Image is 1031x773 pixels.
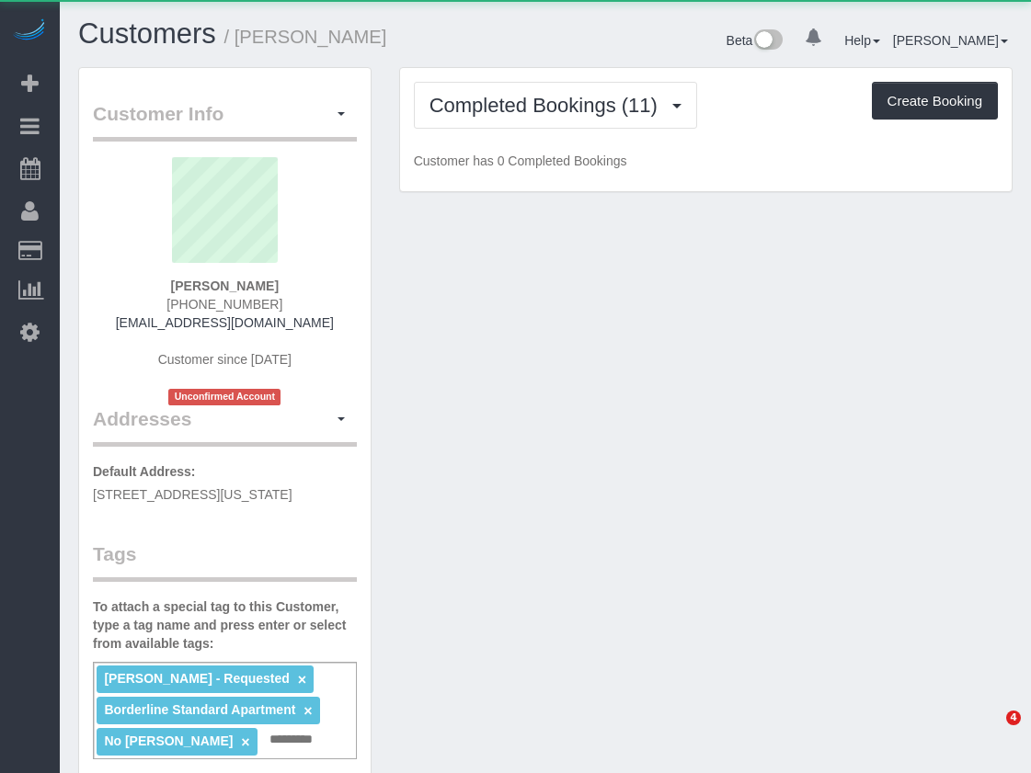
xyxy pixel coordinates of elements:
span: Borderline Standard Apartment [104,702,295,717]
strong: [PERSON_NAME] [171,279,279,293]
span: Completed Bookings (11) [430,94,667,117]
small: / [PERSON_NAME] [224,27,387,47]
a: [EMAIL_ADDRESS][DOMAIN_NAME] [116,315,334,330]
span: [PHONE_NUMBER] [166,297,282,312]
button: Completed Bookings (11) [414,82,697,129]
a: Help [844,33,880,48]
span: 4 [1006,710,1021,725]
span: [PERSON_NAME] - Requested [104,671,289,686]
label: To attach a special tag to this Customer, type a tag name and press enter or select from availabl... [93,597,357,653]
span: No [PERSON_NAME] [104,733,233,748]
a: × [241,734,249,750]
span: [STREET_ADDRESS][US_STATE] [93,487,292,502]
span: Customer since [DATE] [158,352,292,367]
a: [PERSON_NAME] [893,33,1008,48]
iframe: Intercom live chat [968,710,1013,755]
a: × [298,672,306,688]
button: Create Booking [872,82,998,120]
legend: Customer Info [93,100,357,142]
span: Unconfirmed Account [168,389,281,404]
img: Automaid Logo [11,18,48,44]
p: Customer has 0 Completed Bookings [414,152,998,170]
legend: Tags [93,540,357,582]
a: × [304,703,312,719]
label: Default Address: [93,462,196,481]
a: Customers [78,17,216,50]
img: New interface [752,29,783,53]
a: Beta [727,33,784,48]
